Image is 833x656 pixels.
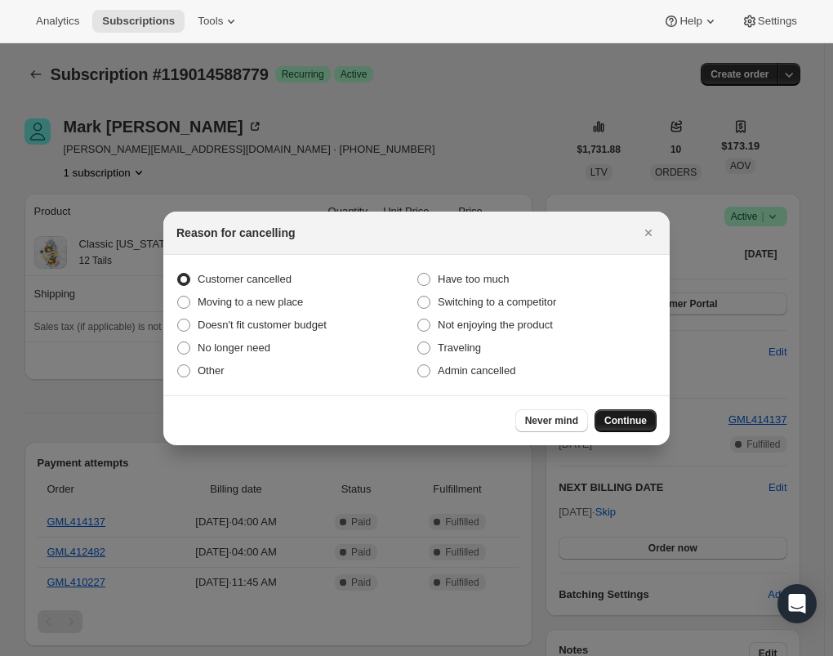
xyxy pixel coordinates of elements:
span: No longer need [198,341,270,354]
button: Settings [732,10,807,33]
span: Customer cancelled [198,273,292,285]
span: Subscriptions [102,15,175,28]
span: Never mind [525,414,578,427]
button: Close [637,221,660,244]
span: Doesn't fit customer budget [198,319,327,331]
span: Tools [198,15,223,28]
span: Moving to a new place [198,296,303,308]
span: Analytics [36,15,79,28]
h2: Reason for cancelling [176,225,295,241]
button: Never mind [515,409,588,432]
span: Other [198,364,225,377]
button: Continue [595,409,657,432]
div: Open Intercom Messenger [777,584,817,623]
span: Not enjoying the product [438,319,553,331]
span: Have too much [438,273,509,285]
button: Help [653,10,728,33]
span: Continue [604,414,647,427]
span: Settings [758,15,797,28]
span: Help [679,15,702,28]
span: Traveling [438,341,481,354]
span: Switching to a competitor [438,296,556,308]
button: Subscriptions [92,10,185,33]
span: Admin cancelled [438,364,515,377]
button: Analytics [26,10,89,33]
button: Tools [188,10,249,33]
